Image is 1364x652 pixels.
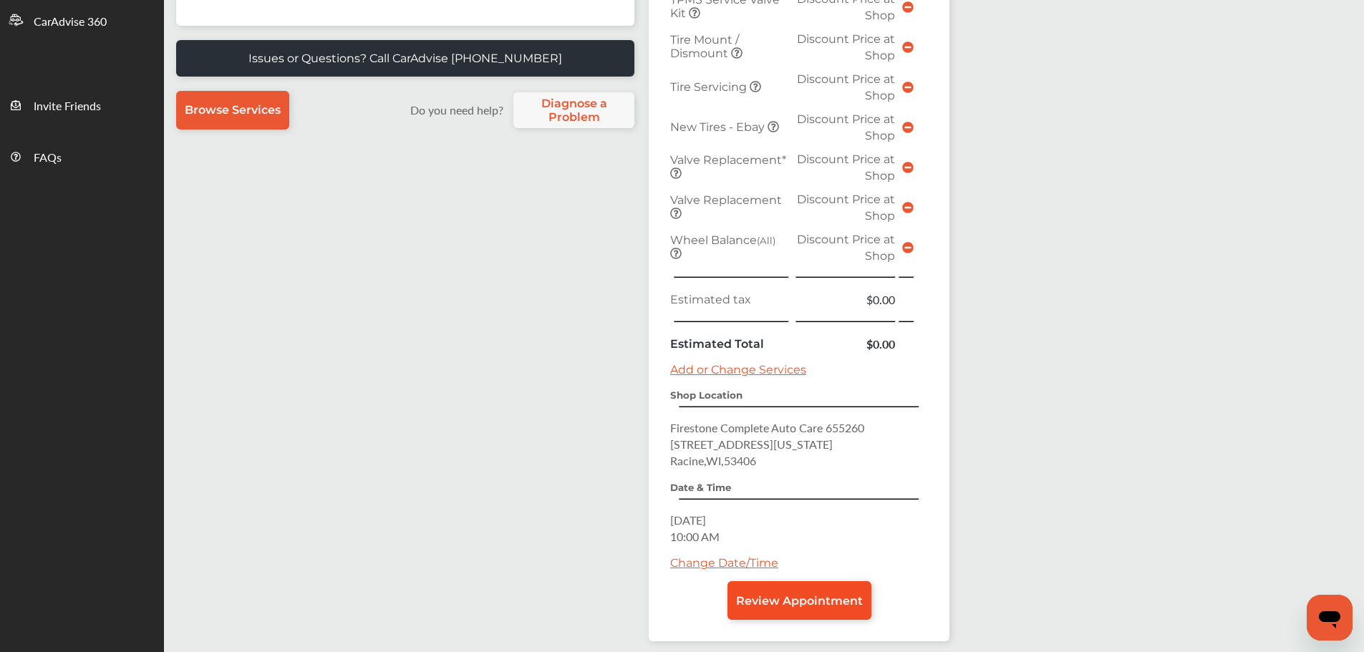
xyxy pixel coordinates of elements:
span: Discount Price at Shop [797,152,895,183]
td: Estimated tax [667,288,793,311]
span: Wheel Balance [670,233,775,247]
a: Browse Services [176,91,289,130]
span: Review Appointment [736,594,863,608]
a: Issues or Questions? Call CarAdvise [PHONE_NUMBER] [176,40,634,77]
a: Diagnose a Problem [513,92,634,128]
a: Add or Change Services [670,363,806,376]
iframe: Button to launch messaging window [1307,595,1353,641]
span: Discount Price at Shop [797,193,895,223]
p: Issues or Questions? Call CarAdvise [PHONE_NUMBER] [248,52,562,65]
span: Discount Price at Shop [797,32,895,62]
span: [DATE] [670,512,706,528]
td: $0.00 [793,332,899,356]
span: [STREET_ADDRESS][US_STATE] [670,436,833,452]
a: Change Date/Time [670,556,778,570]
strong: Shop Location [670,389,743,401]
span: Diagnose a Problem [521,97,627,124]
label: Do you need help? [403,102,510,118]
span: Discount Price at Shop [797,233,895,263]
strong: Date & Time [670,482,731,493]
td: $0.00 [793,288,899,311]
small: (All) [757,235,775,246]
td: Estimated Total [667,332,793,356]
a: Review Appointment [727,581,871,620]
span: Tire Mount / Dismount [670,33,739,60]
span: Discount Price at Shop [797,72,895,102]
span: Valve Replacement [670,193,782,207]
span: 10:00 AM [670,528,720,545]
span: FAQs [34,149,62,167]
span: Firestone Complete Auto Care 655260 [670,419,864,436]
span: Browse Services [185,103,281,117]
span: New Tires - Ebay [670,120,768,134]
span: Valve Replacement* [670,153,786,167]
span: CarAdvise 360 [34,13,107,31]
span: Invite Friends [34,97,101,116]
span: Racine , WI , 53406 [670,452,756,469]
span: Discount Price at Shop [797,112,895,142]
span: Tire Servicing [670,80,750,94]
